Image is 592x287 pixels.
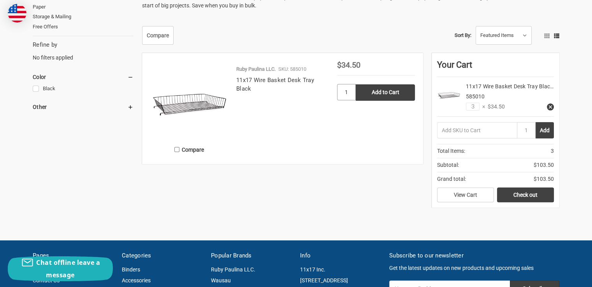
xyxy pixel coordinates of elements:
img: 11x17 Wire Basket Desk Tray Black [150,61,228,139]
p: Get the latest updates on new products and upcoming sales [389,264,559,272]
h5: Popular Brands [211,251,292,260]
label: Sort By: [455,30,471,41]
p: SKU: 585010 [278,65,306,73]
iframe: Google Customer Reviews [528,266,592,287]
div: Your Cart [437,58,554,77]
span: 585010 [466,93,485,100]
h5: Pages [33,251,114,260]
h5: Subscribe to our newsletter [389,251,559,260]
a: 11x17 Wire Basket Desk Tray Blac… [466,83,553,89]
img: 11x17 Wire Basket Desk Tray Black [437,82,460,106]
button: Add [536,122,554,138]
img: duty and tax information for United States [8,4,26,23]
p: Ruby Paulina LLC. [236,65,276,73]
a: Black [33,84,134,94]
a: Compare [142,26,174,45]
h5: Refine by [33,40,134,49]
a: 11x17 Wire Basket Desk Tray Black [236,77,314,93]
h5: Color [33,72,134,82]
label: Compare [150,143,228,156]
a: Ruby Paulina LLC. [211,266,255,273]
span: Chat offline leave a message [36,258,100,279]
span: Total Items: [437,147,465,155]
input: Add SKU to Cart [437,122,517,138]
h5: Info [300,251,381,260]
a: Binders [122,266,140,273]
a: View Cart [437,187,494,202]
a: Check out [497,187,554,202]
div: No filters applied [33,40,134,61]
a: Paper [33,2,134,12]
a: Wausau [211,277,231,283]
input: Compare [174,147,179,152]
input: Add to Cart [356,84,415,101]
span: 3 [551,147,554,155]
h5: Other [33,102,134,112]
span: × [480,103,485,111]
h5: Categories [122,251,203,260]
span: $34.50 [485,103,505,111]
a: Accessories [122,277,151,283]
a: Storage & Mailing [33,12,134,22]
span: $103.50 [534,161,554,169]
span: Grand total: [437,175,466,183]
span: $34.50 [337,60,360,70]
a: Free Offers [33,22,134,32]
span: Subtotal: [437,161,459,169]
button: Chat offline leave a message [8,256,113,281]
span: $103.50 [534,175,554,183]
